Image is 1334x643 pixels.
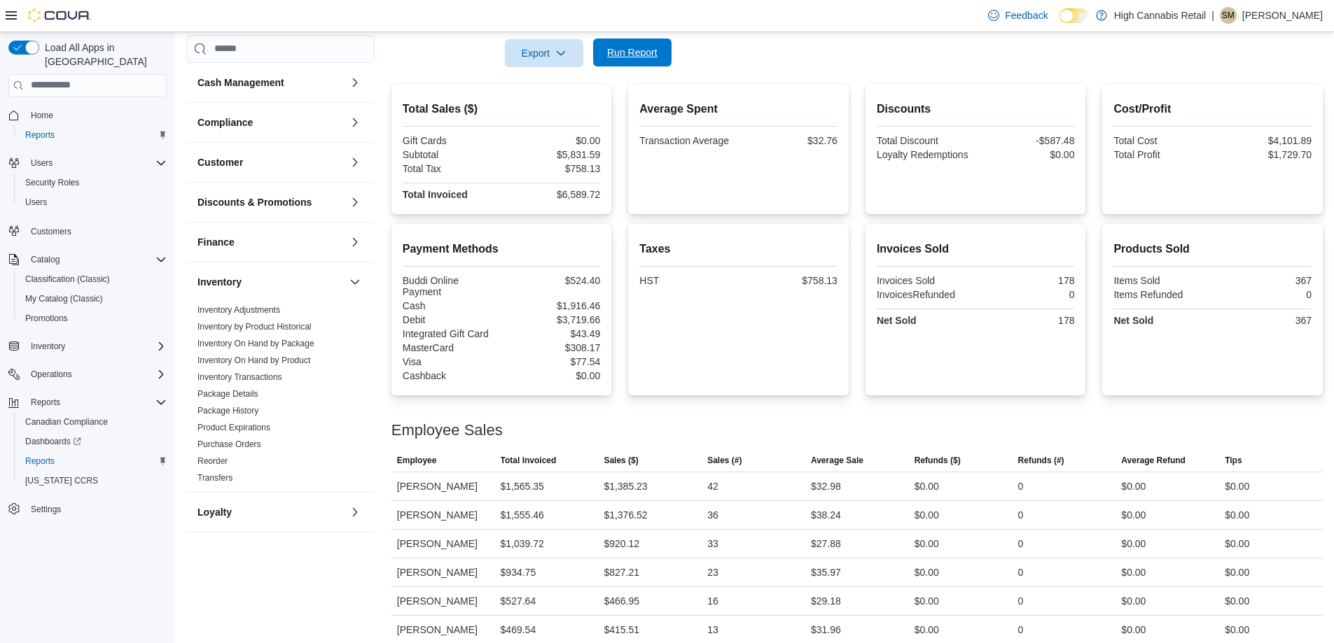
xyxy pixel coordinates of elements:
div: 367 [1216,275,1312,286]
span: Package Details [197,388,258,400]
button: [US_STATE] CCRS [14,471,172,490]
button: Classification (Classic) [14,269,172,289]
button: Users [25,155,58,171]
button: Operations [3,365,172,384]
h2: Products Sold [1113,241,1312,257]
a: [US_STATE] CCRS [20,472,104,489]
div: Invoices Sold [877,275,973,286]
span: Transfers [197,472,232,483]
span: Inventory Adjustments [197,304,280,316]
span: [US_STATE] CCRS [25,475,98,486]
p: High Cannabis Retail [1114,7,1207,24]
span: Reports [20,127,167,143]
div: 42 [707,478,718,495]
span: Reports [20,453,167,469]
div: $5,831.59 [504,149,600,160]
span: Inventory Transactions [197,372,282,383]
div: 178 [978,275,1074,286]
span: Classification (Classic) [20,271,167,288]
button: Reports [3,393,172,412]
button: Discounts & Promotions [197,195,344,209]
div: 0 [1216,289,1312,300]
div: $1,729.70 [1216,149,1312,160]
span: Run Report [607,45,658,59]
button: Finance [197,235,344,249]
div: 0 [1018,535,1024,552]
button: Reports [14,451,172,471]
button: Settings [3,499,172,519]
h3: Loyalty [197,505,232,519]
div: 0 [1018,621,1024,638]
h2: Invoices Sold [877,241,1075,257]
span: Tips [1225,455,1242,466]
div: Total Profit [1113,149,1209,160]
div: $32.76 [742,135,838,146]
button: Cash Management [197,76,344,90]
button: Inventory [197,275,344,289]
button: Compliance [347,114,363,131]
div: $77.54 [504,356,600,367]
span: Reorder [197,455,228,467]
div: $0.00 [1121,621,1146,638]
div: [PERSON_NAME] [391,530,495,558]
div: $469.54 [501,621,536,638]
div: $1,385.23 [604,478,647,495]
span: Inventory On Hand by Product [197,355,310,366]
a: Home [25,107,59,124]
span: Inventory On Hand by Package [197,338,314,349]
nav: Complex example [8,99,167,556]
span: Package History [197,405,258,416]
div: $31.96 [811,621,841,638]
div: Transaction Average [639,135,735,146]
a: Dashboards [20,433,87,450]
span: Operations [25,366,167,383]
button: Reports [25,394,66,411]
span: Operations [31,369,72,380]
div: 16 [707,593,718,609]
button: Compliance [197,115,344,129]
div: $0.00 [915,564,939,581]
div: $0.00 [915,507,939,523]
div: Subtotal [403,149,499,160]
div: $0.00 [915,593,939,609]
h2: Cost/Profit [1113,101,1312,118]
span: Load All Apps in [GEOGRAPHIC_DATA] [39,41,167,69]
div: $0.00 [504,135,600,146]
span: Employee [397,455,437,466]
div: $1,916.46 [504,300,600,311]
div: $934.75 [501,564,536,581]
div: $0.00 [1121,478,1146,495]
div: 0 [978,289,1074,300]
div: $0.00 [1121,593,1146,609]
span: Reports [31,397,60,408]
div: 0 [1018,478,1024,495]
div: 0 [1018,564,1024,581]
span: Security Roles [20,174,167,191]
div: [PERSON_NAME] [391,587,495,615]
span: Inventory by Product Historical [197,321,312,332]
div: $308.17 [504,342,600,353]
div: 367 [1216,315,1312,326]
span: Promotions [25,313,68,324]
div: 0 [1018,593,1024,609]
p: | [1211,7,1214,24]
span: Sales ($) [604,455,638,466]
span: Refunds (#) [1018,455,1064,466]
button: My Catalog (Classic) [14,289,172,309]
div: $3,719.66 [504,314,600,325]
span: Total Invoiced [501,455,557,466]
div: $524.40 [504,275,600,286]
div: 0 [1018,507,1024,523]
div: Gift Cards [403,135,499,146]
button: Cash Management [347,74,363,91]
span: Home [25,106,167,124]
a: Purchase Orders [197,439,261,449]
div: -$587.48 [978,135,1074,146]
div: $35.97 [811,564,841,581]
div: 178 [978,315,1074,326]
div: $1,376.52 [604,507,647,523]
span: Home [31,110,53,121]
div: $920.12 [604,535,639,552]
a: Inventory Adjustments [197,305,280,315]
button: Inventory [3,337,172,356]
